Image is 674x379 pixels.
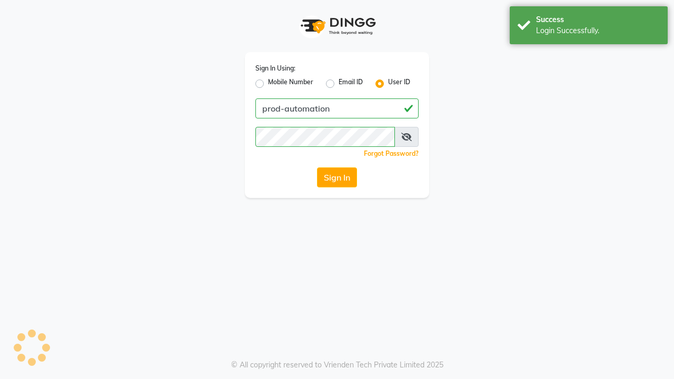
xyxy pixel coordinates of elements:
[339,77,363,90] label: Email ID
[268,77,313,90] label: Mobile Number
[536,25,660,36] div: Login Successfully.
[317,167,357,187] button: Sign In
[388,77,410,90] label: User ID
[364,149,419,157] a: Forgot Password?
[255,64,295,73] label: Sign In Using:
[295,11,379,42] img: logo1.svg
[536,14,660,25] div: Success
[255,127,395,147] input: Username
[255,98,419,118] input: Username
